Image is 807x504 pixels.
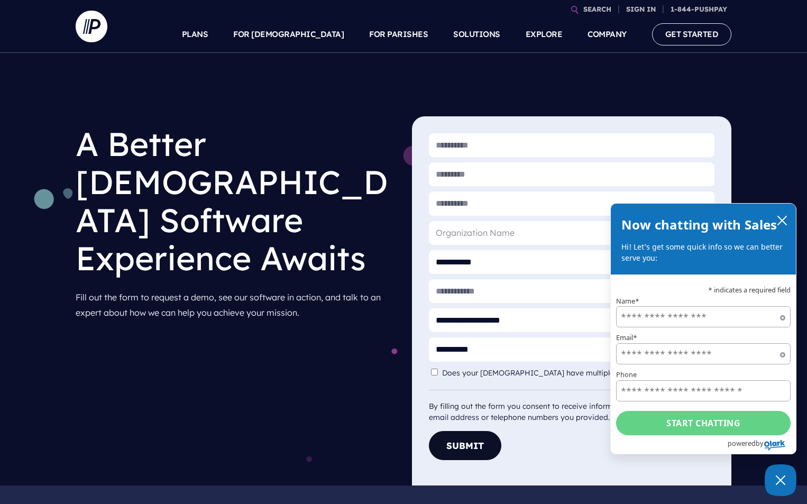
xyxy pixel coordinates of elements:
a: EXPLORE [526,16,563,53]
button: Submit [429,431,501,460]
a: FOR PARISHES [369,16,428,53]
button: close chatbox [774,213,791,227]
label: Name* [616,298,791,305]
button: Close Chatbox [765,464,796,496]
h2: Now chatting with Sales [621,214,777,235]
div: By filling out the form you consent to receive information from Pushpay at the email address or t... [429,390,714,423]
p: * indicates a required field [616,287,791,294]
input: Email [616,343,791,364]
a: Powered by Olark [728,436,796,454]
input: Name [616,306,791,327]
a: PLANS [182,16,208,53]
h1: A Better [DEMOGRAPHIC_DATA] Software Experience Awaits [76,116,395,286]
a: COMPANY [588,16,627,53]
span: powered [728,436,756,450]
span: by [756,436,763,450]
button: Start chatting [616,411,791,435]
a: FOR [DEMOGRAPHIC_DATA] [233,16,344,53]
span: Required field [780,315,785,320]
div: olark chatbox [610,203,796,454]
a: SOLUTIONS [453,16,500,53]
input: Organization Name [429,221,714,245]
p: Fill out the form to request a demo, see our software in action, and talk to an expert about how ... [76,286,395,325]
label: Phone [616,371,791,378]
label: Does your [DEMOGRAPHIC_DATA] have multiple campuses? [442,369,661,378]
span: Required field [780,352,785,358]
a: GET STARTED [652,23,732,45]
input: Phone [616,380,791,401]
p: Hi! Let’s get some quick info so we can better serve you: [621,242,785,263]
label: Email* [616,334,791,341]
